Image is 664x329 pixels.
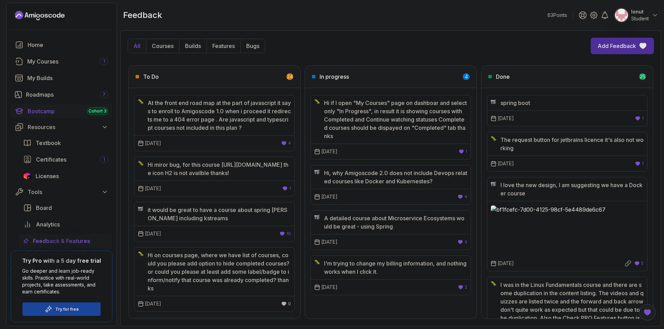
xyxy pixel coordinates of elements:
h2: feedback [123,10,162,21]
span: 1 [103,59,105,64]
img: emojie [138,161,144,166]
p: 10 [286,231,291,236]
p: spring boot [500,99,530,107]
a: certificates [19,153,112,166]
span: Feedback & Features [33,237,90,245]
p: [DATE] [145,300,161,307]
a: Try for free [55,307,79,312]
button: 1 [635,116,644,121]
img: jetbrains icon [23,173,31,180]
img: user profile image [615,9,628,22]
button: Resources [11,121,112,133]
button: 4 [281,141,291,146]
img: emojie [138,251,144,257]
h3: To Do [143,72,159,81]
p: 25 [640,73,645,80]
p: 4 [464,194,467,200]
img: emojie [138,99,144,104]
p: 1 [642,116,644,121]
p: 63 Points [547,12,567,19]
button: 2 [458,284,467,290]
a: analytics [19,217,112,231]
p: 4 [465,73,468,80]
button: 1 [635,161,644,166]
img: emojie [138,206,144,211]
p: 24 [287,73,293,80]
button: Bugs [240,39,265,53]
p: [DATE] [321,239,338,245]
button: 4 [458,194,467,200]
p: [DATE] [498,160,514,167]
div: Tools [28,188,108,196]
img: emojie [314,214,320,220]
p: Courses [152,42,174,50]
button: 10 [279,231,291,236]
button: Features [206,39,240,53]
a: feedback [19,234,112,248]
button: user profile imageIonutStudent [615,8,658,22]
span: Cohort 3 [89,108,107,114]
p: The request button for jetbrains licence it's also not working [500,136,644,152]
span: Analytics [36,220,60,229]
button: Open Feedback Button [639,304,656,321]
p: [DATE] [321,148,338,155]
span: 1 [103,157,105,162]
a: roadmaps [11,88,112,101]
p: [DATE] [321,284,338,291]
a: board [19,201,112,215]
a: textbook [19,136,112,150]
p: [DATE] [145,230,161,237]
img: bf1fcefc-7d00-4125-98cf-5e4489de6c67 [491,205,644,257]
span: Board [36,204,52,212]
button: 0 [281,301,291,307]
button: Tools [11,186,112,198]
a: courses [11,55,112,68]
img: emojie [314,169,320,174]
img: emojie [491,99,496,104]
div: Home [28,41,108,49]
span: Licenses [36,172,59,180]
p: [DATE] [498,115,514,122]
button: Try for free [22,302,101,316]
p: Hi miror bug, for this course [URL][DOMAIN_NAME] the icon H2 is not availble thanks! [148,161,291,177]
p: Builds [185,42,201,50]
h3: Done [496,72,510,81]
div: Resources [28,123,108,131]
h3: In progress [320,72,349,81]
button: 4 [458,239,467,245]
a: builds [11,71,112,85]
img: emojie [491,281,496,286]
a: licenses [19,169,112,183]
img: emojie [314,99,320,104]
span: Textbook [36,139,61,147]
p: Student [631,15,649,22]
button: Courses [146,39,179,53]
button: Add Feedback [591,38,654,54]
p: At the front end road map at the part of javascript it says to enroll to Amigoscode 1.0 when i pr... [148,99,291,132]
div: Bootcamp [28,107,108,115]
button: 1 [282,186,291,191]
span: Certificates [36,155,66,164]
p: I'm trying to change my billing information, and nothing works when I click it. [324,259,467,276]
p: [DATE] [321,193,338,200]
p: [DATE] [145,185,161,192]
p: 1 [465,149,467,154]
img: emojie [491,181,496,186]
p: 0 [288,301,291,307]
a: home [11,38,112,52]
p: I love the new design, I am suggesting we have a Docker course [500,181,644,197]
p: Features [212,42,235,50]
p: Hi on courses page, where we have list of courses, could you please add option to hide completed ... [148,251,291,292]
p: Ionut [631,8,649,15]
a: bootcamp [11,104,112,118]
button: All [128,39,146,53]
div: Roadmaps [26,90,108,99]
div: Add Feedback [598,42,636,50]
img: emojie [491,136,496,141]
a: Landing page [15,10,65,21]
p: Bugs [246,42,259,50]
p: it would be great to have a course about spring [PERSON_NAME] including kstreams [148,206,291,222]
p: Hi, why Amigoscode 2.0 does not include Devops related courses like Docker and Kubernestes? [324,169,467,185]
p: Go deeper and learn job-ready skills. Practice with real-world projects, take assessments, and ea... [22,268,101,295]
p: [DATE] [145,140,161,147]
